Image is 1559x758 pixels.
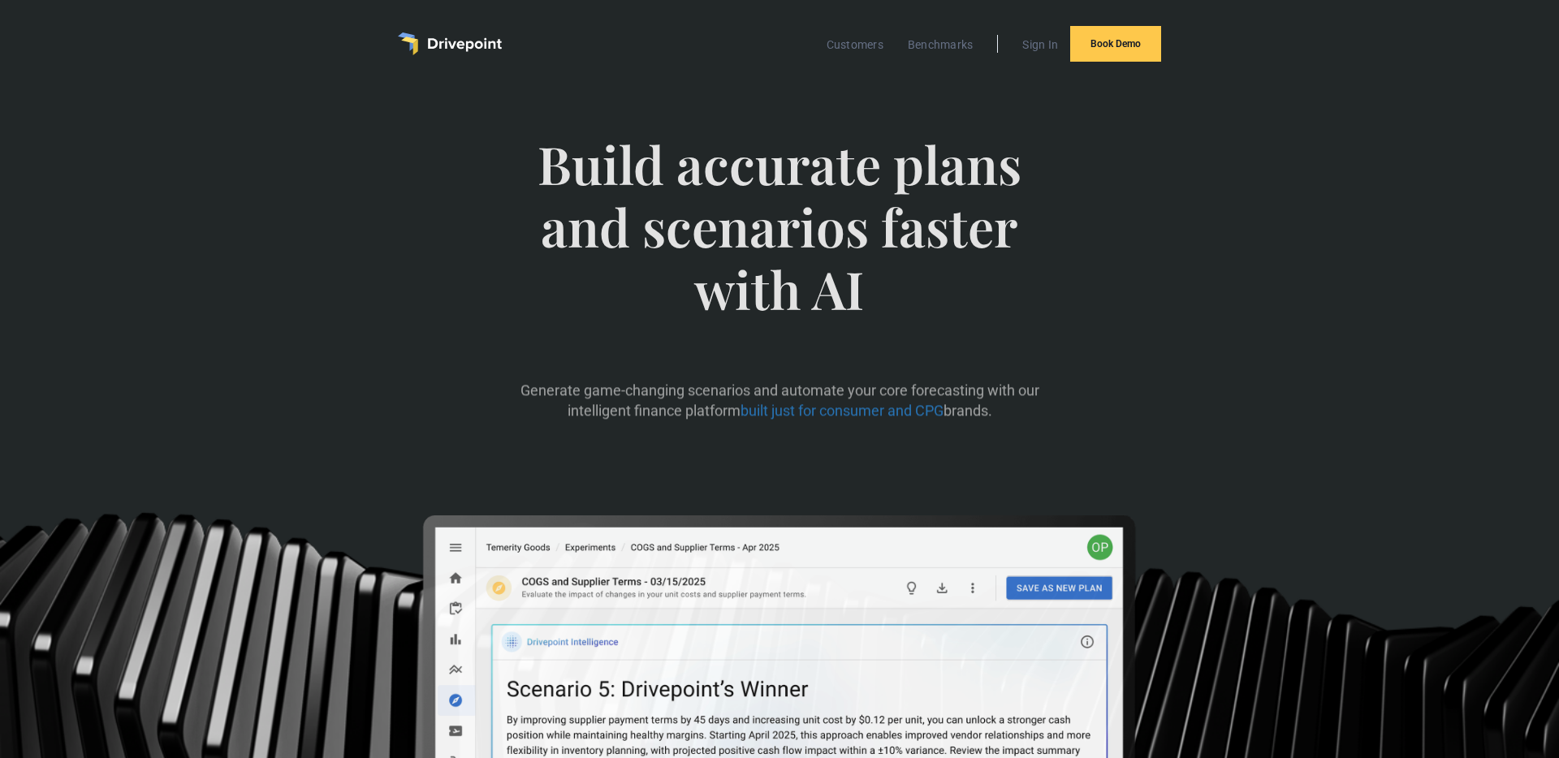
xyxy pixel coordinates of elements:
a: Sign In [1014,34,1066,55]
span: built just for consumer and CPG [740,403,943,420]
a: home [398,32,502,55]
a: Customers [818,34,892,55]
a: Benchmarks [900,34,982,55]
a: Book Demo [1070,26,1161,62]
p: Generate game-changing scenarios and automate your core forecasting with our intelligent finance ... [511,381,1048,421]
span: Build accurate plans and scenarios faster with AI [511,133,1048,352]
